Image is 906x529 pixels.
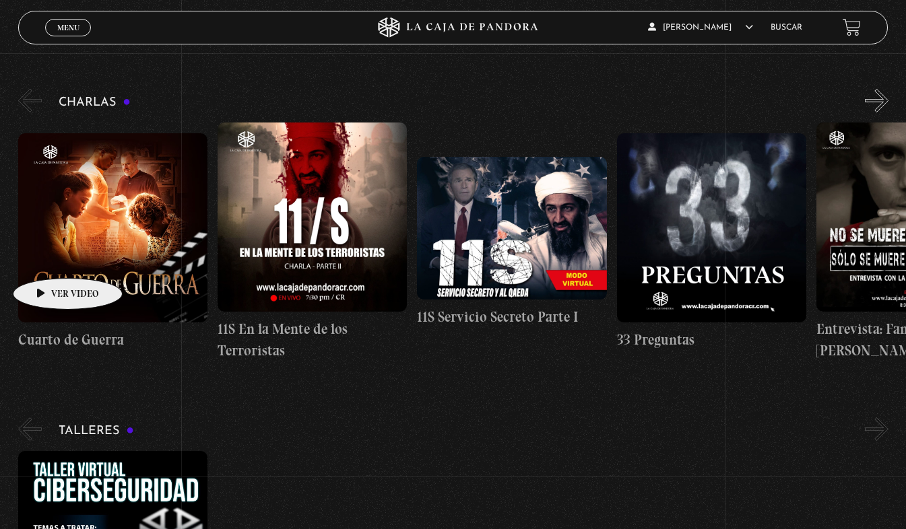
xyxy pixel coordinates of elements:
[218,318,407,361] h4: 11S En la Mente de los Terroristas
[648,24,753,32] span: [PERSON_NAME]
[843,18,861,36] a: View your shopping cart
[18,89,42,112] button: Previous
[865,417,888,441] button: Next
[865,89,888,112] button: Next
[18,122,207,361] a: Cuarto de Guerra
[617,122,806,361] a: 33 Preguntas
[53,35,84,44] span: Cerrar
[771,24,802,32] a: Buscar
[617,329,806,351] h4: 33 Preguntas
[218,122,407,361] a: 11S En la Mente de los Terroristas
[417,122,606,361] a: 11S Servicio Secreto Parte I
[18,417,42,441] button: Previous
[59,96,131,109] h3: Charlas
[57,24,79,32] span: Menu
[18,329,207,351] h4: Cuarto de Guerra
[417,306,606,328] h4: 11S Servicio Secreto Parte I
[59,425,134,437] h3: Talleres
